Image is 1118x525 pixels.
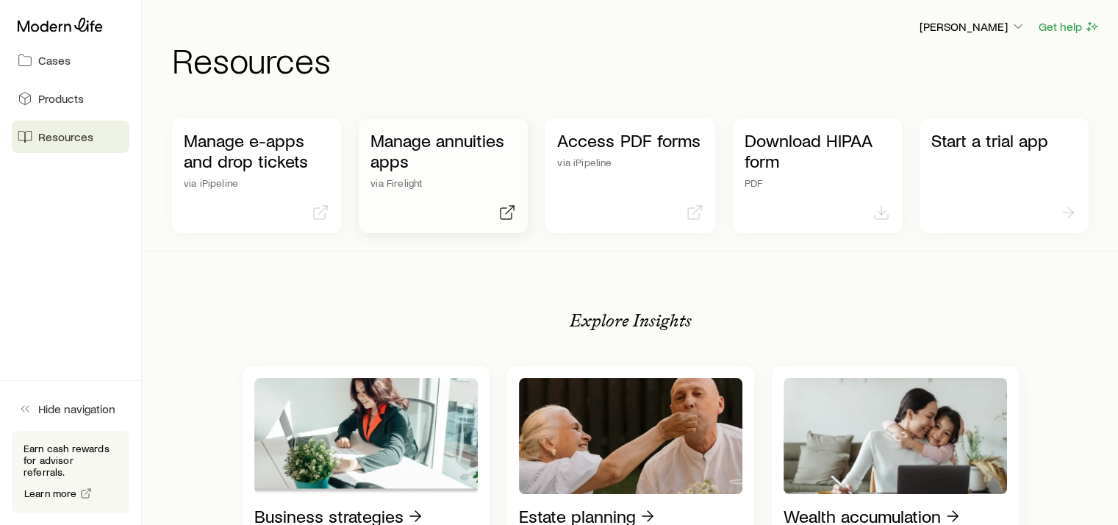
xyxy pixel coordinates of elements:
[38,53,71,68] span: Cases
[38,401,115,416] span: Hide navigation
[12,44,129,76] a: Cases
[784,378,1007,494] img: Wealth accumulation
[12,82,129,115] a: Products
[24,443,118,478] p: Earn cash rewards for advisor referrals.
[12,121,129,153] a: Resources
[1038,18,1100,35] button: Get help
[24,488,77,499] span: Learn more
[184,130,329,171] p: Manage e-apps and drop tickets
[519,378,742,494] img: Estate planning
[370,130,516,171] p: Manage annuities apps
[745,177,890,189] p: PDF
[172,42,1100,77] h1: Resources
[12,393,129,425] button: Hide navigation
[12,431,129,513] div: Earn cash rewards for advisor referrals.Learn more
[38,129,93,144] span: Resources
[254,378,478,494] img: Business strategies
[38,91,84,106] span: Products
[184,177,329,189] p: via iPipeline
[745,130,890,171] p: Download HIPAA form
[557,130,703,151] p: Access PDF forms
[919,18,1026,36] button: [PERSON_NAME]
[733,118,902,233] a: Download HIPAA formPDF
[370,177,516,189] p: via Firelight
[557,157,703,168] p: via iPipeline
[920,19,1025,34] p: [PERSON_NAME]
[570,310,692,331] p: Explore Insights
[931,130,1077,151] p: Start a trial app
